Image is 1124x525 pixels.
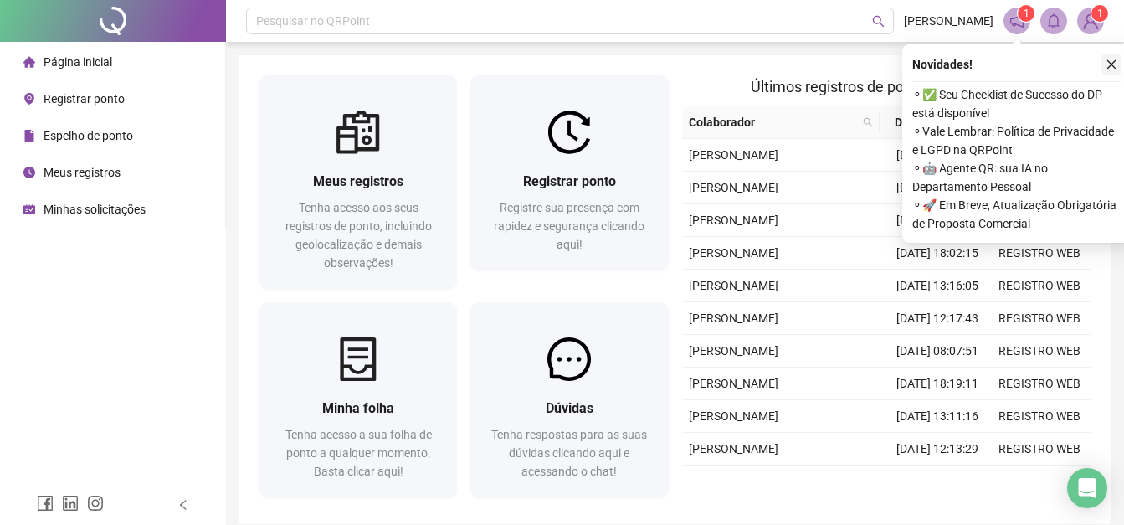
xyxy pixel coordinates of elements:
[886,400,988,433] td: [DATE] 13:11:16
[1024,8,1029,19] span: 1
[912,196,1121,233] span: ⚬ 🚀 Em Breve, Atualização Obrigatória de Proposta Comercial
[285,428,432,478] span: Tenha acesso a sua folha de ponto a qualquer momento. Basta clicar aqui!
[886,433,988,466] td: [DATE] 12:13:29
[259,75,457,289] a: Meus registrosTenha acesso aos seus registros de ponto, incluindo geolocalização e demais observa...
[988,400,1091,433] td: REGISTRO WEB
[689,377,778,390] span: [PERSON_NAME]
[872,15,885,28] span: search
[689,279,778,292] span: [PERSON_NAME]
[689,409,778,423] span: [PERSON_NAME]
[988,335,1091,368] td: REGISTRO WEB
[988,302,1091,335] td: REGISTRO WEB
[689,181,778,194] span: [PERSON_NAME]
[1091,5,1108,22] sup: Atualize o seu contato no menu Meus Dados
[23,93,35,105] span: environment
[689,246,778,260] span: [PERSON_NAME]
[904,12,993,30] span: [PERSON_NAME]
[44,92,125,106] span: Registrar ponto
[689,214,778,227] span: [PERSON_NAME]
[44,166,121,179] span: Meus registros
[988,368,1091,400] td: REGISTRO WEB
[1018,5,1034,22] sup: 1
[546,400,593,416] span: Dúvidas
[470,302,668,497] a: DúvidasTenha respostas para as suas dúvidas clicando aqui e acessando o chat!
[44,203,146,216] span: Minhas solicitações
[988,237,1091,270] td: REGISTRO WEB
[23,56,35,68] span: home
[988,466,1091,498] td: REGISTRO WEB
[860,110,876,135] span: search
[1046,13,1061,28] span: bell
[689,344,778,358] span: [PERSON_NAME]
[37,495,54,512] span: facebook
[886,237,988,270] td: [DATE] 18:02:15
[491,428,647,478] span: Tenha respostas para as suas dúvidas clicando aqui e acessando o chat!
[886,466,988,498] td: [DATE] 08:06:44
[988,433,1091,466] td: REGISTRO WEB
[689,311,778,325] span: [PERSON_NAME]
[886,368,988,400] td: [DATE] 18:19:11
[988,270,1091,302] td: REGISTRO WEB
[912,122,1121,159] span: ⚬ Vale Lembrar: Política de Privacidade e LGPD na QRPoint
[1067,468,1107,508] div: Open Intercom Messenger
[177,499,189,511] span: left
[1106,59,1117,70] span: close
[751,78,1021,95] span: Últimos registros de ponto sincronizados
[44,55,112,69] span: Página inicial
[912,159,1121,196] span: ⚬ 🤖 Agente QR: sua IA no Departamento Pessoal
[689,442,778,456] span: [PERSON_NAME]
[886,139,988,172] td: [DATE] 13:10:55
[259,302,457,497] a: Minha folhaTenha acesso a sua folha de ponto a qualquer momento. Basta clicar aqui!
[62,495,79,512] span: linkedin
[44,129,133,142] span: Espelho de ponto
[912,85,1121,122] span: ⚬ ✅ Seu Checklist de Sucesso do DP está disponível
[886,302,988,335] td: [DATE] 12:17:43
[494,201,644,251] span: Registre sua presença com rapidez e segurança clicando aqui!
[23,203,35,215] span: schedule
[523,173,616,189] span: Registrar ponto
[322,400,394,416] span: Minha folha
[886,270,988,302] td: [DATE] 13:16:05
[285,201,432,270] span: Tenha acesso aos seus registros de ponto, incluindo geolocalização e demais observações!
[470,75,668,270] a: Registrar pontoRegistre sua presença com rapidez e segurança clicando aqui!
[863,117,873,127] span: search
[886,113,958,131] span: Data/Hora
[886,172,988,204] td: [DATE] 12:10:03
[23,130,35,142] span: file
[886,204,988,237] td: [DATE] 07:58:19
[1097,8,1103,19] span: 1
[1009,13,1024,28] span: notification
[1078,8,1103,33] img: 94119
[880,106,978,139] th: Data/Hora
[87,495,104,512] span: instagram
[689,148,778,162] span: [PERSON_NAME]
[689,113,857,131] span: Colaborador
[23,167,35,178] span: clock-circle
[313,173,403,189] span: Meus registros
[886,335,988,368] td: [DATE] 08:07:51
[912,55,973,74] span: Novidades !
